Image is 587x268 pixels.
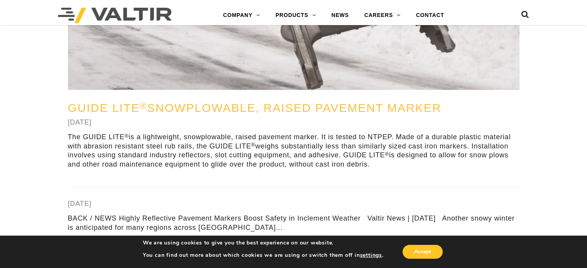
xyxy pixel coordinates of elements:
[68,101,442,114] a: GUIDE LITE®Snowplowable, Raised Pavement Marker
[408,8,452,23] a: CONTACT
[58,8,172,23] img: Valtir
[68,214,519,232] div: BACK / NEWS Highly Reflective Pavement Markers Boost Safety in Inclement Weather Valtir News | [D...
[360,252,382,259] button: settings
[143,252,384,259] p: You can find out more about which cookies we are using or switch them off in .
[68,200,91,207] a: [DATE]
[324,8,357,23] a: NEWS
[68,118,91,126] a: [DATE]
[140,101,147,111] sup: ®
[143,239,384,246] p: We are using cookies to give you the best experience on our website.
[68,133,519,169] p: The GUIDE LITE is a lightweight, snowplowable, raised pavement marker. It is tested to NTPEP. Mad...
[215,8,268,23] a: COMPANY
[268,8,324,23] a: PRODUCTS
[357,8,408,23] a: CAREERS
[251,142,255,148] sup: ®
[125,133,129,139] sup: ®
[385,151,389,157] sup: ®
[403,245,443,259] button: Accept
